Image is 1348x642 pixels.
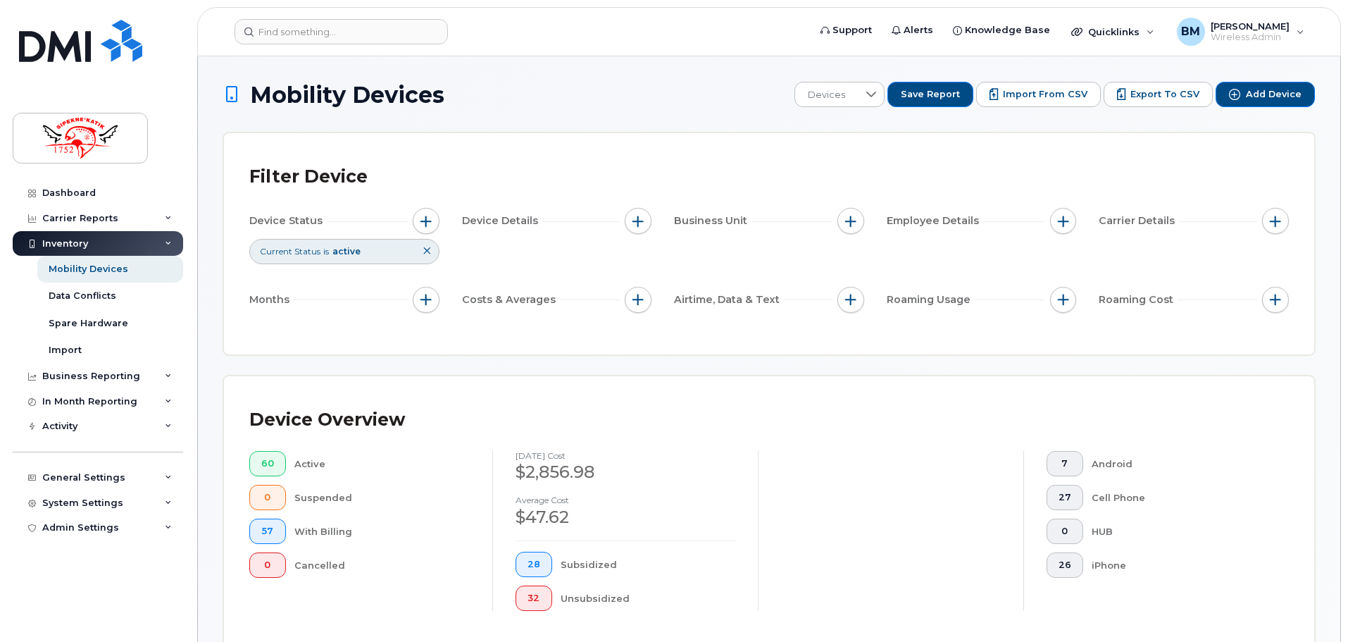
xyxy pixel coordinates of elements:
span: Roaming Usage [887,292,975,307]
span: Business Unit [674,214,751,228]
h4: [DATE] cost [516,451,735,460]
span: Carrier Details [1099,214,1179,228]
div: Unsubsidized [561,586,736,611]
span: Costs & Averages [462,292,560,307]
span: 32 [528,593,540,604]
button: 7 [1047,451,1083,476]
span: Airtime, Data & Text [674,292,784,307]
span: Save Report [901,88,960,101]
span: 60 [261,458,274,469]
button: Add Device [1216,82,1315,107]
span: 28 [528,559,540,570]
button: 0 [1047,519,1083,544]
button: Export to CSV [1104,82,1213,107]
span: 0 [261,492,274,503]
button: 60 [249,451,286,476]
button: 26 [1047,553,1083,578]
span: 0 [261,560,274,571]
button: 32 [516,586,552,611]
span: Employee Details [887,214,983,228]
span: is [323,245,329,257]
span: 26 [1059,560,1071,571]
div: With Billing [294,519,470,544]
div: Android [1092,451,1267,476]
span: 27 [1059,492,1071,503]
div: $47.62 [516,505,735,529]
span: active [332,246,361,257]
span: Current Status [260,245,320,257]
div: HUB [1092,519,1267,544]
span: Add Device [1246,88,1302,101]
span: Roaming Cost [1099,292,1178,307]
span: Months [249,292,294,307]
h4: Average cost [516,495,735,505]
span: Devices [795,82,858,108]
div: Active [294,451,470,476]
button: Save Report [887,82,973,107]
button: 0 [249,553,286,578]
div: Cell Phone [1092,485,1267,510]
span: Device Status [249,214,327,228]
div: Cancelled [294,553,470,578]
span: Device Details [462,214,542,228]
button: 57 [249,519,286,544]
button: 27 [1047,485,1083,510]
span: Export to CSV [1130,88,1199,101]
button: Import from CSV [976,82,1101,107]
button: 28 [516,552,552,577]
div: iPhone [1092,553,1267,578]
span: 57 [261,526,274,537]
div: Subsidized [561,552,736,577]
span: Import from CSV [1003,88,1087,101]
span: 0 [1059,526,1071,537]
span: Mobility Devices [250,82,444,107]
button: 0 [249,485,286,510]
div: $2,856.98 [516,460,735,484]
div: Suspended [294,485,470,510]
div: Device Overview [249,402,405,438]
span: 7 [1059,458,1071,469]
div: Filter Device [249,159,368,195]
